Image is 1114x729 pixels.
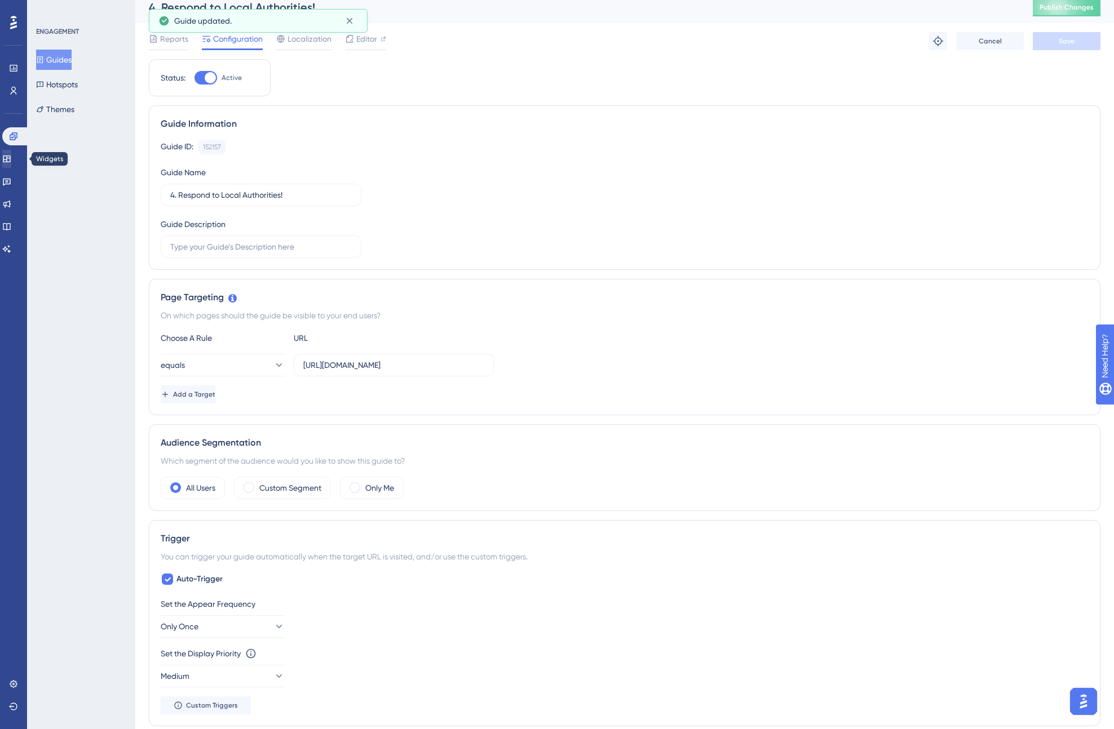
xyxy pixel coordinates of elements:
[36,74,78,95] button: Hotspots
[176,572,223,586] span: Auto-Trigger
[161,217,226,231] div: Guide Description
[161,669,189,683] span: Medium
[259,481,321,495] label: Custom Segment
[222,73,242,82] span: Active
[26,3,70,16] span: Need Help?
[161,309,1089,322] div: On which pages should the guide be visible to your end users?
[161,140,193,154] div: Guide ID:
[161,331,285,345] div: Choose A Rule
[956,32,1024,50] button: Cancel
[161,291,1089,304] div: Page Targeting
[161,117,1089,131] div: Guide Information
[174,14,232,28] span: Guide updated.
[161,385,215,403] button: Add a Target
[213,32,263,46] span: Configuration
[161,454,1089,468] div: Which segment of the audience would you like to show this guide to?
[160,32,188,46] span: Reports
[161,665,285,687] button: Medium
[303,359,485,371] input: yourwebsite.com/path
[36,27,79,36] div: ENGAGEMENT
[161,358,185,372] span: equals
[161,620,198,633] span: Only Once
[1059,37,1075,46] span: Save
[161,696,251,714] button: Custom Triggers
[1067,684,1100,718] iframe: UserGuiding AI Assistant Launcher
[186,481,215,495] label: All Users
[161,647,241,660] div: Set the Display Priority
[161,532,1089,545] div: Trigger
[161,597,1089,611] div: Set the Appear Frequency
[203,143,221,152] div: 152157
[161,550,1089,563] div: You can trigger your guide automatically when the target URL is visited, and/or use the custom tr...
[356,32,377,46] span: Editor
[170,189,352,201] input: Type your Guide’s Name here
[365,481,394,495] label: Only Me
[161,615,285,638] button: Only Once
[36,99,74,119] button: Themes
[294,331,418,345] div: URL
[1040,3,1094,12] span: Publish Changes
[979,37,1002,46] span: Cancel
[186,701,238,710] span: Custom Triggers
[170,241,352,253] input: Type your Guide’s Description here
[161,71,185,85] div: Status:
[161,166,206,179] div: Guide Name
[288,32,331,46] span: Localization
[161,354,285,376] button: equals
[173,390,215,399] span: Add a Target
[1033,32,1100,50] button: Save
[161,436,1089,450] div: Audience Segmentation
[36,50,72,70] button: Guides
